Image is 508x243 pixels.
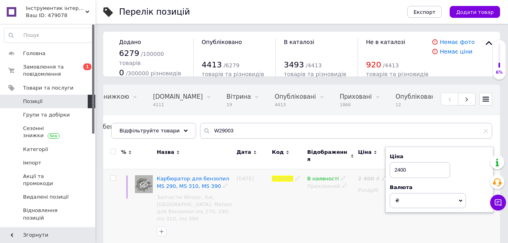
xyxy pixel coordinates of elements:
span: Опубліковані [275,93,316,100]
span: 3493 [284,60,304,69]
span: В наявності [307,176,339,184]
span: Відображення [307,149,348,163]
span: Акції та промокоди [23,173,73,187]
b: 2 400 [358,176,374,182]
span: Імпорт [23,159,41,166]
div: Ціна [390,153,489,160]
span: Зі знижкою [93,93,129,100]
a: Запчасти Winzor, Ital, [GEOGRAPHIC_DATA], Meteor для бензопил ms 270, 290, ms 310, ms 390 [157,194,233,223]
span: Додати товар [456,9,494,15]
span: Категорії [23,146,48,153]
button: Додати товар [450,6,500,18]
a: Карбюратор для бензопил MS 290, MS 310, MS 390 [157,176,229,189]
span: Не в каталозі [366,39,405,45]
span: В каталозі [284,39,314,45]
span: Дата [237,149,251,156]
button: Чат з покупцем [490,195,506,210]
span: [DOMAIN_NAME] [153,93,202,100]
a: Немає фото [440,39,475,45]
span: Позиції [23,98,42,105]
span: товарів та різновидів [366,71,428,77]
span: 0 [119,68,124,77]
span: ₴ [395,197,399,203]
span: Код [272,149,284,156]
span: % [121,149,126,156]
span: Групи та добірки [23,111,70,119]
span: Головна [23,50,45,57]
span: Відфільтруйте товари [119,128,180,134]
div: Роздріб [358,187,391,194]
span: / 100000 товарів [119,51,164,66]
span: / 4413 [306,62,321,69]
span: Експорт [414,9,436,15]
button: Експорт [407,6,442,18]
span: Додано [119,39,141,45]
span: 4111 [153,102,202,108]
span: Товари та послуги [23,84,73,92]
div: ₴ [358,175,387,182]
span: Ціна [358,149,371,156]
input: Пошук [4,28,93,42]
a: Немає ціни [440,48,472,55]
span: / 6279 [223,62,239,69]
span: товарів та різновидів [202,71,264,77]
img: Карбюратор для бензопил MS 290, MS 310, MS 390 [135,175,153,193]
span: 4413 [275,102,316,108]
span: Опубліковано [202,39,242,45]
span: Відновлення позицій [23,207,73,221]
div: Запчасти для бензопил stihl ms 270, 290, ms 310, ms 390 [50,115,156,145]
span: Інструментик інтернет-магазин [26,5,85,12]
div: Перелік позицій [119,8,190,16]
span: Вітрина [227,93,251,100]
span: Назва [157,149,174,156]
span: Замовлення та повідомлення [23,63,73,78]
span: Видалені позиції [23,193,69,201]
input: Пошук по назві позиції, артикулу і пошуковим запитам [200,123,492,139]
span: 6279 [119,48,139,58]
span: 4413 [202,60,222,69]
span: / 4413 [383,62,399,69]
div: Прихований [307,183,354,190]
div: Ваш ID: 479078 [26,12,95,19]
span: 12 [396,102,437,108]
span: Опубліковані [396,93,437,100]
span: W29003 [272,176,293,182]
div: Валюта [390,184,489,191]
span: товарів та різновидів [284,71,346,77]
span: 920 [366,60,381,69]
span: / 300000 різновидів [126,70,181,77]
div: 6% [493,70,506,75]
span: Приховані [340,93,372,100]
span: 1866 [340,102,372,108]
span: 1 [83,63,91,70]
span: 19 [227,102,251,108]
span: Сезонні знижки [23,125,73,139]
